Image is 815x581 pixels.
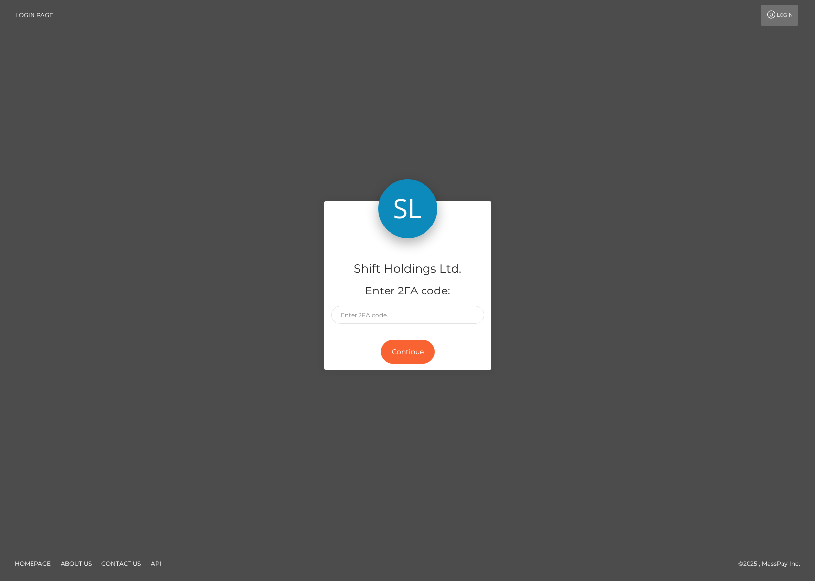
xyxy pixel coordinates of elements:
[331,284,484,299] h5: Enter 2FA code:
[15,5,53,26] a: Login Page
[98,556,145,571] a: Contact Us
[331,260,484,278] h4: Shift Holdings Ltd.
[738,558,808,569] div: © 2025 , MassPay Inc.
[381,340,435,364] button: Continue
[147,556,165,571] a: API
[761,5,798,26] a: Login
[378,179,437,238] img: Shift Holdings Ltd.
[57,556,96,571] a: About Us
[11,556,55,571] a: Homepage
[331,306,484,324] input: Enter 2FA code..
